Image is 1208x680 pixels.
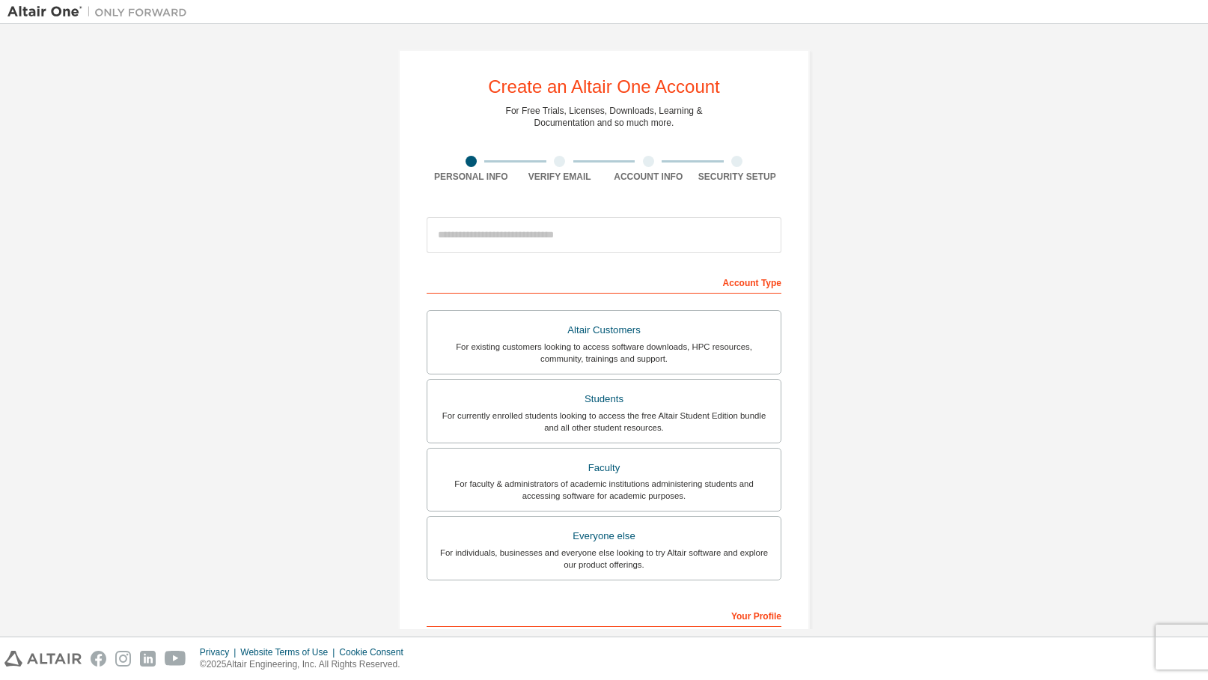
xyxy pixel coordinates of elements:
[427,270,781,294] div: Account Type
[140,651,156,667] img: linkedin.svg
[427,603,781,627] div: Your Profile
[436,389,772,410] div: Students
[436,547,772,571] div: For individuals, businesses and everyone else looking to try Altair software and explore our prod...
[200,658,412,671] p: © 2025 Altair Engineering, Inc. All Rights Reserved.
[604,171,693,183] div: Account Info
[488,78,720,96] div: Create an Altair One Account
[91,651,106,667] img: facebook.svg
[165,651,186,667] img: youtube.svg
[693,171,782,183] div: Security Setup
[436,410,772,434] div: For currently enrolled students looking to access the free Altair Student Edition bundle and all ...
[436,341,772,365] div: For existing customers looking to access software downloads, HPC resources, community, trainings ...
[436,458,772,479] div: Faculty
[115,651,131,667] img: instagram.svg
[436,320,772,341] div: Altair Customers
[436,478,772,502] div: For faculty & administrators of academic institutions administering students and accessing softwa...
[200,646,240,658] div: Privacy
[240,646,339,658] div: Website Terms of Use
[506,105,703,129] div: For Free Trials, Licenses, Downloads, Learning & Documentation and so much more.
[427,171,516,183] div: Personal Info
[436,526,772,547] div: Everyone else
[339,646,412,658] div: Cookie Consent
[4,651,82,667] img: altair_logo.svg
[516,171,605,183] div: Verify Email
[7,4,195,19] img: Altair One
